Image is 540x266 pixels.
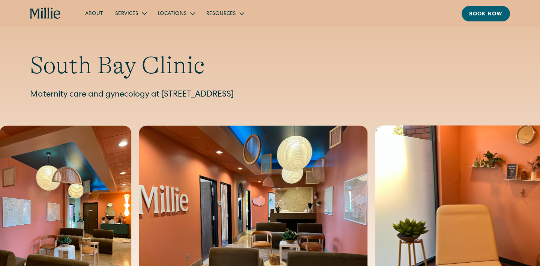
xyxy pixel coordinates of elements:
a: home [30,8,61,20]
div: Services [115,10,138,18]
p: Maternity care and gynecology at [STREET_ADDRESS] [30,89,510,101]
div: Book now [469,11,502,18]
div: Locations [152,7,200,20]
div: Services [109,7,152,20]
div: Locations [158,10,187,18]
div: Resources [200,7,249,20]
a: About [79,7,109,20]
a: Book now [462,6,510,21]
h1: South Bay Clinic [30,51,510,80]
div: Resources [206,10,236,18]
